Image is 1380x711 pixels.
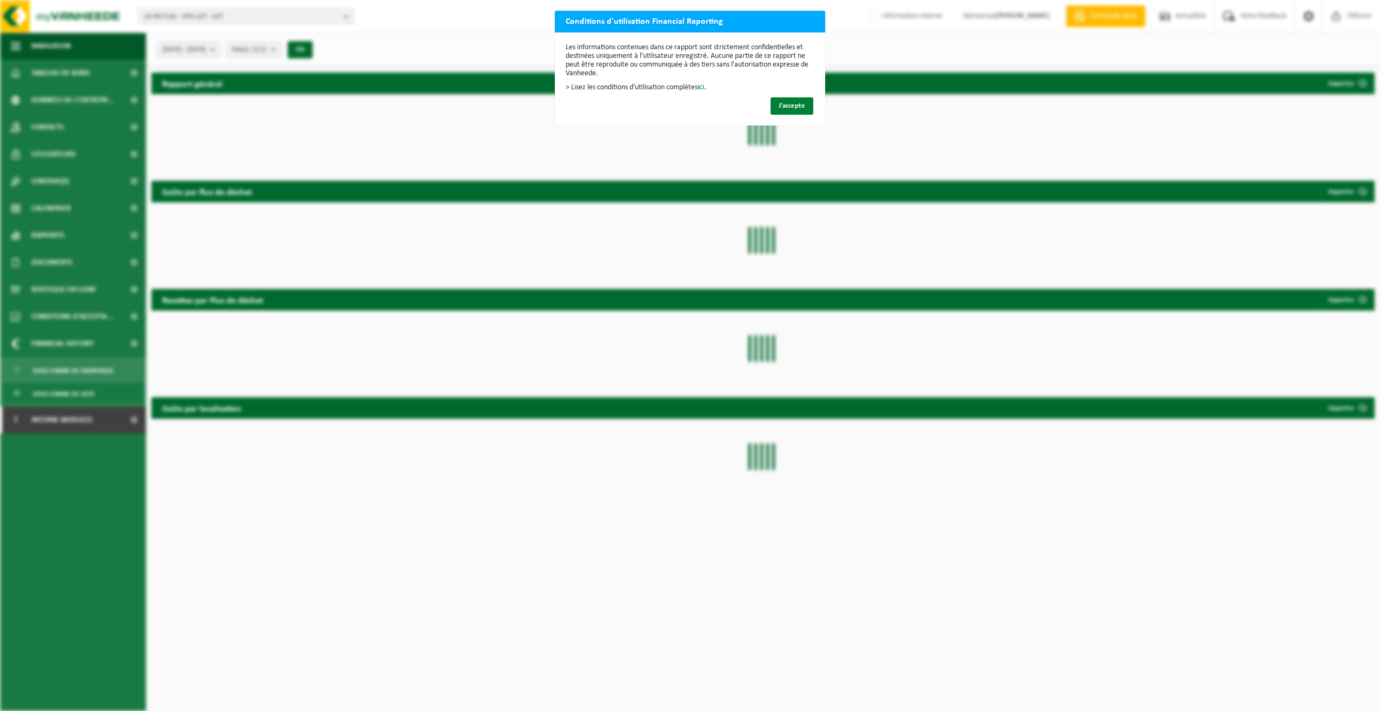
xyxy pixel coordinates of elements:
[566,43,814,78] p: Les informations contenues dans ce rapport sont strictement confidentielles et destinées uniqueme...
[566,83,814,92] p: > Lisez les conditions d'utilisation complètes .
[771,97,813,115] button: J'accepte
[698,83,704,91] a: ici
[555,11,734,31] h2: Conditions d'utilisation Financial Reporting
[779,102,805,109] span: J'accepte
